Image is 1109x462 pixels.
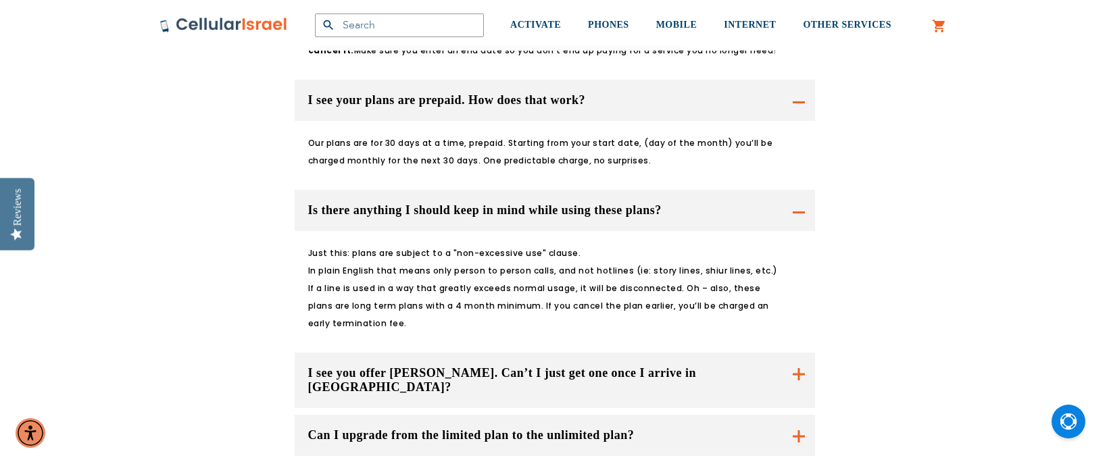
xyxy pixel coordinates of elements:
button: I see you offer [PERSON_NAME]. Can’t I just get one once I arrive in [GEOGRAPHIC_DATA]? [295,353,815,408]
img: Cellular Israel Logo [159,17,288,33]
input: Search [315,14,484,37]
span: MOBILE [656,20,697,30]
p: Our plans are for 30 days at a time, prepaid. Starting from your start date, (day of the month) y... [308,134,785,170]
span: INTERNET [724,20,776,30]
div: Accessibility Menu [16,418,45,448]
button: Is there anything I should keep in mind while using these plans? [295,190,815,231]
p: Just this: plans are subject to a "non-excessive use" clause. In plain English that means only pe... [308,245,785,332]
span: OTHER SERVICES [803,20,891,30]
span: PHONES [588,20,629,30]
button: Can I upgrade from the limited plan to the unlimited plan? [295,415,815,456]
button: I see your plans are prepaid. How does that work? [295,80,815,121]
span: ACTIVATE [510,20,561,30]
div: Reviews [11,188,24,226]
